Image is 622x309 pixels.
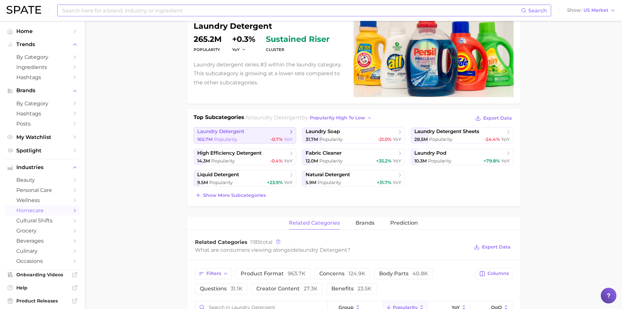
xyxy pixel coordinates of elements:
[267,180,283,185] span: +23.9%
[203,193,266,198] span: Show more subcategories
[16,197,69,203] span: wellness
[476,268,512,279] button: Columns
[483,115,512,121] span: Export Data
[331,286,372,291] span: benefits
[289,220,340,226] span: related categories
[194,149,296,165] a: high efficiency detergent14.3m Popularity-0.4% YoY
[288,270,306,277] span: 963.7k
[194,60,346,87] p: Laundry detergent ranks #3 within the laundry category. This subcategory is growing at a lower ra...
[16,272,69,278] span: Onboarding Videos
[501,158,510,164] span: YoY
[16,207,69,214] span: homecare
[302,149,405,165] a: fabric cleaner12.0m Popularity+35.2% YoY
[306,172,350,178] span: natural detergent
[197,136,213,142] span: 165.7m
[194,113,244,123] h1: Top Subcategories
[5,226,80,236] a: grocery
[16,54,69,60] span: by Category
[197,150,262,156] span: high efficiency detergent
[473,113,513,123] button: Export Data
[390,220,418,226] span: Prediction
[5,296,80,306] a: Product Releases
[5,215,80,226] a: cultural shifts
[5,62,80,72] a: Ingredients
[528,8,547,14] span: Search
[377,180,391,185] span: +31.7%
[306,180,316,185] span: 5.9m
[284,158,293,164] span: YoY
[484,158,500,164] span: +79.8%
[379,271,428,276] span: body parts
[194,170,296,187] a: liquid detergent9.5m Popularity+23.9% YoY
[358,285,372,292] span: 23.5k
[16,187,69,193] span: personal care
[231,285,243,292] span: 31.1k
[194,22,346,30] h1: laundry detergent
[5,195,80,205] a: wellness
[5,40,80,49] button: Trends
[5,283,80,293] a: Help
[16,42,69,47] span: Trends
[319,158,343,164] span: Popularity
[566,6,617,15] button: ShowUS Market
[270,136,283,142] span: -0.7%
[16,88,69,94] span: Brands
[270,158,283,164] span: -0.4%
[414,129,479,135] span: laundry detergent sheets
[16,285,69,291] span: Help
[5,185,80,195] a: personal care
[472,242,512,251] button: Export Data
[61,5,521,16] input: Search here for a brand, industry, or ingredient
[310,115,365,121] span: popularity high to low
[197,129,244,135] span: laundry detergent
[414,158,427,164] span: 10.3m
[411,127,514,144] a: laundry detergent sheets28.5m Popularity-24.4% YoY
[16,111,69,117] span: Hashtags
[429,136,453,142] span: Popularity
[16,28,69,34] span: Home
[5,119,80,129] a: Posts
[501,136,510,142] span: YoY
[484,136,500,142] span: -24.4%
[306,129,340,135] span: laundry soap
[16,238,69,244] span: beverages
[393,136,401,142] span: YoY
[412,270,428,277] span: 40.8k
[214,136,237,142] span: Popularity
[414,150,446,156] span: laundry pod
[306,158,318,164] span: 12.0m
[232,47,246,52] button: YoY
[194,191,267,200] button: Show more subcategories
[246,114,374,121] span: for by
[5,146,80,156] a: Spotlight
[5,132,80,142] a: My Watchlist
[5,109,80,119] a: Hashtags
[298,247,347,253] span: laundry detergent
[284,136,293,142] span: YoY
[197,172,239,178] span: liquid detergent
[567,9,582,12] span: Show
[302,170,405,187] a: natural detergent5.9m Popularity+31.7% YoY
[16,147,69,154] span: Spotlight
[319,136,343,142] span: Popularity
[5,72,80,82] a: Hashtags
[378,136,391,142] span: -21.0%
[250,239,260,245] span: 1185
[209,180,233,185] span: Popularity
[197,158,210,164] span: 14.3m
[5,236,80,246] a: beverages
[16,100,69,107] span: by Category
[232,47,240,52] span: YoY
[16,164,69,170] span: Industries
[5,163,80,172] button: Industries
[232,35,255,43] dd: +0.3%
[211,158,235,164] span: Popularity
[411,149,514,165] a: laundry pod10.3m Popularity+79.8% YoY
[195,246,469,254] div: What are consumers viewing alongside ?
[16,64,69,70] span: Ingredients
[5,270,80,280] a: Onboarding Videos
[256,286,318,291] span: creator content
[241,271,306,276] span: product format
[16,228,69,234] span: grocery
[5,256,80,266] a: occasions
